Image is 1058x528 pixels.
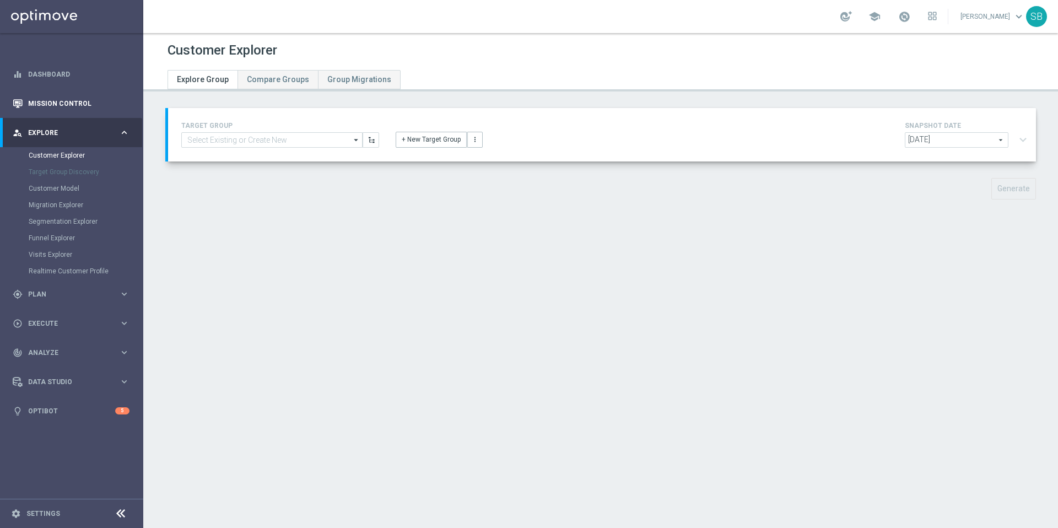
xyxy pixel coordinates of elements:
[12,70,130,79] button: equalizer Dashboard
[12,407,130,416] button: lightbulb Optibot 5
[29,151,115,160] a: Customer Explorer
[1026,6,1047,27] div: SB
[13,289,23,299] i: gps_fixed
[13,396,129,425] div: Optibot
[351,133,362,147] i: arrow_drop_down
[29,267,115,276] a: Realtime Customer Profile
[13,319,119,328] div: Execute
[327,75,391,84] span: Group Migrations
[119,347,129,358] i: keyboard_arrow_right
[396,132,467,147] button: + New Target Group
[11,509,21,519] i: settings
[471,136,479,143] i: more_vert
[868,10,881,23] span: school
[168,42,277,58] h1: Customer Explorer
[13,348,23,358] i: track_changes
[12,290,130,299] button: gps_fixed Plan keyboard_arrow_right
[13,89,129,118] div: Mission Control
[115,407,129,414] div: 5
[181,119,1023,150] div: TARGET GROUP arrow_drop_down + New Target Group more_vert SNAPSHOT DATE arrow_drop_down expand_more
[12,319,130,328] button: play_circle_outline Execute keyboard_arrow_right
[13,128,119,138] div: Explore
[28,379,119,385] span: Data Studio
[119,318,129,328] i: keyboard_arrow_right
[13,348,119,358] div: Analyze
[119,289,129,299] i: keyboard_arrow_right
[13,60,129,89] div: Dashboard
[28,130,119,136] span: Explore
[905,122,1032,130] h4: SNAPSHOT DATE
[181,132,363,148] input: Select Existing or Create New
[29,263,142,279] div: Realtime Customer Profile
[13,289,119,299] div: Plan
[28,396,115,425] a: Optibot
[29,164,142,180] div: Target Group Discovery
[28,60,129,89] a: Dashboard
[29,201,115,209] a: Migration Explorer
[29,184,115,193] a: Customer Model
[119,127,129,138] i: keyboard_arrow_right
[29,197,142,213] div: Migration Explorer
[467,132,483,147] button: more_vert
[13,69,23,79] i: equalizer
[168,70,401,89] ul: Tabs
[959,8,1026,25] a: [PERSON_NAME]keyboard_arrow_down
[12,99,130,108] button: Mission Control
[29,250,115,259] a: Visits Explorer
[29,230,142,246] div: Funnel Explorer
[247,75,309,84] span: Compare Groups
[1013,10,1025,23] span: keyboard_arrow_down
[12,128,130,137] button: person_search Explore keyboard_arrow_right
[28,320,119,327] span: Execute
[28,89,129,118] a: Mission Control
[119,376,129,387] i: keyboard_arrow_right
[177,75,229,84] span: Explore Group
[29,234,115,243] a: Funnel Explorer
[26,510,60,517] a: Settings
[181,122,379,130] h4: TARGET GROUP
[28,291,119,298] span: Plan
[29,217,115,226] a: Segmentation Explorer
[29,213,142,230] div: Segmentation Explorer
[13,377,119,387] div: Data Studio
[991,178,1036,200] button: Generate
[29,246,142,263] div: Visits Explorer
[29,180,142,197] div: Customer Model
[13,128,23,138] i: person_search
[13,406,23,416] i: lightbulb
[13,319,23,328] i: play_circle_outline
[12,348,130,357] button: track_changes Analyze keyboard_arrow_right
[28,349,119,356] span: Analyze
[12,378,130,386] button: Data Studio keyboard_arrow_right
[29,147,142,164] div: Customer Explorer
